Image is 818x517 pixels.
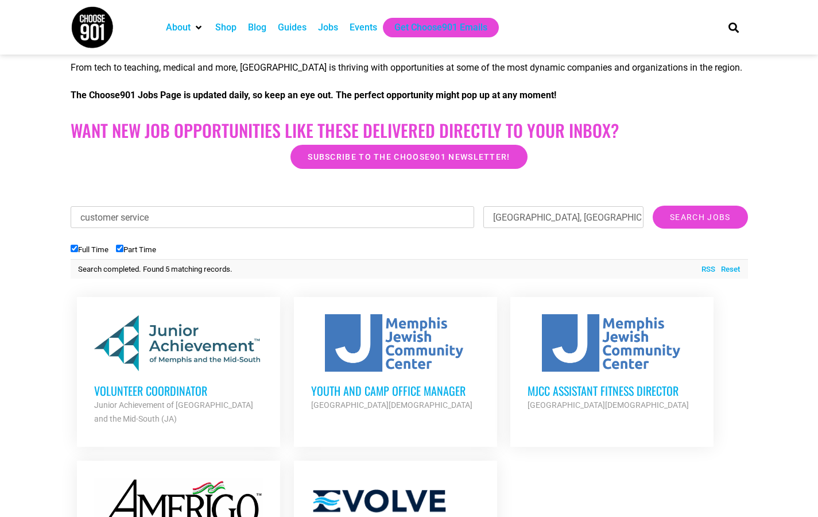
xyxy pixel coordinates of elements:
[528,383,696,398] h3: MJCC Assistant Fitness Director
[350,21,377,34] a: Events
[166,21,191,34] a: About
[71,90,556,101] strong: The Choose901 Jobs Page is updated daily, so keep an eye out. The perfect opportunity might pop u...
[160,18,709,37] nav: Main nav
[394,21,487,34] a: Get Choose901 Emails
[294,297,497,429] a: Youth and Camp Office Manager [GEOGRAPHIC_DATA][DEMOGRAPHIC_DATA]
[724,18,743,37] div: Search
[71,245,78,252] input: Full Time
[696,264,715,275] a: RSS
[308,153,510,161] span: Subscribe to the Choose901 newsletter!
[94,383,263,398] h3: Volunteer Coordinator
[248,21,266,34] a: Blog
[94,400,253,423] strong: Junior Achievement of [GEOGRAPHIC_DATA] and the Mid-South (JA)
[290,145,527,169] a: Subscribe to the Choose901 newsletter!
[71,61,748,75] p: From tech to teaching, medical and more, [GEOGRAPHIC_DATA] is thriving with opportunities at some...
[311,400,472,410] strong: [GEOGRAPHIC_DATA][DEMOGRAPHIC_DATA]
[116,245,156,254] label: Part Time
[318,21,338,34] a: Jobs
[160,18,210,37] div: About
[510,297,714,429] a: MJCC Assistant Fitness Director [GEOGRAPHIC_DATA][DEMOGRAPHIC_DATA]
[78,265,232,273] span: Search completed. Found 5 matching records.
[311,383,480,398] h3: Youth and Camp Office Manager
[116,245,123,252] input: Part Time
[77,297,280,443] a: Volunteer Coordinator Junior Achievement of [GEOGRAPHIC_DATA] and the Mid-South (JA)
[483,206,643,228] input: Location
[653,206,747,229] input: Search Jobs
[528,400,689,410] strong: [GEOGRAPHIC_DATA][DEMOGRAPHIC_DATA]
[215,21,237,34] a: Shop
[71,120,748,141] h2: Want New Job Opportunities like these Delivered Directly to your Inbox?
[71,245,108,254] label: Full Time
[715,264,740,275] a: Reset
[278,21,307,34] a: Guides
[71,206,475,228] input: Keywords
